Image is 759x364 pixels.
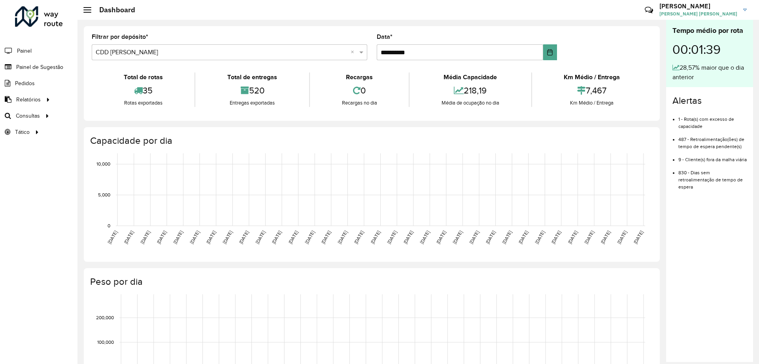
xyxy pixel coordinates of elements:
text: 0 [108,223,110,228]
div: 218,19 [412,82,529,99]
text: [DATE] [140,230,151,245]
text: [DATE] [534,230,546,245]
div: 7,467 [534,82,650,99]
text: [DATE] [435,230,447,245]
div: Média de ocupação no dia [412,99,529,107]
div: Recargas [312,72,407,82]
div: 0 [312,82,407,99]
text: [DATE] [402,230,414,245]
span: Pedidos [15,79,35,88]
text: [DATE] [600,230,611,245]
li: 487 - Retroalimentação(ões) de tempo de espera pendente(s) [678,130,747,150]
text: [DATE] [337,230,348,245]
text: [DATE] [304,230,315,245]
div: Km Médio / Entrega [534,99,650,107]
li: 1 - Rota(s) com excesso de capacidade [678,110,747,130]
text: 200,000 [96,315,114,320]
text: [DATE] [550,230,562,245]
label: Filtrar por depósito [92,32,148,42]
div: Rotas exportadas [94,99,193,107]
span: [PERSON_NAME] [PERSON_NAME] [659,10,737,17]
text: [DATE] [419,230,430,245]
div: Total de rotas [94,72,193,82]
text: [DATE] [238,230,249,245]
h4: Alertas [672,95,747,107]
span: Tático [15,128,30,136]
span: Painel de Sugestão [16,63,63,71]
a: Contato Rápido [640,2,657,19]
div: Km Médio / Entrega [534,72,650,82]
span: Consultas [16,112,40,120]
h3: [PERSON_NAME] [659,2,737,10]
span: Clear all [351,48,357,57]
text: [DATE] [452,230,463,245]
text: [DATE] [616,230,628,245]
button: Choose Date [543,44,557,60]
text: [DATE] [567,230,578,245]
li: 830 - Dias sem retroalimentação de tempo de espera [678,163,747,191]
h4: Peso por dia [90,276,652,288]
h2: Dashboard [91,6,135,14]
text: [DATE] [205,230,217,245]
li: 9 - Cliente(s) fora da malha viária [678,150,747,163]
text: 5,000 [98,192,110,197]
label: Data [377,32,393,42]
div: 520 [197,82,307,99]
text: [DATE] [189,230,200,245]
text: 10,000 [96,162,110,167]
div: Recargas no dia [312,99,407,107]
div: Entregas exportadas [197,99,307,107]
span: Painel [17,47,32,55]
text: [DATE] [468,230,480,245]
text: [DATE] [287,230,299,245]
text: [DATE] [255,230,266,245]
div: Média Capacidade [412,72,529,82]
text: [DATE] [370,230,381,245]
h4: Capacidade por dia [90,135,652,147]
text: [DATE] [501,230,513,245]
div: Total de entregas [197,72,307,82]
text: [DATE] [632,230,644,245]
div: 35 [94,82,193,99]
text: 100,000 [97,339,114,345]
div: 28,57% maior que o dia anterior [672,63,747,82]
text: [DATE] [172,230,184,245]
span: Relatórios [16,95,41,104]
div: Tempo médio por rota [672,25,747,36]
text: [DATE] [583,230,595,245]
text: [DATE] [517,230,529,245]
text: [DATE] [353,230,364,245]
text: [DATE] [271,230,282,245]
text: [DATE] [107,230,118,245]
text: [DATE] [320,230,332,245]
text: [DATE] [123,230,134,245]
text: [DATE] [156,230,167,245]
text: [DATE] [485,230,496,245]
text: [DATE] [222,230,233,245]
text: [DATE] [386,230,398,245]
div: 00:01:39 [672,36,747,63]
